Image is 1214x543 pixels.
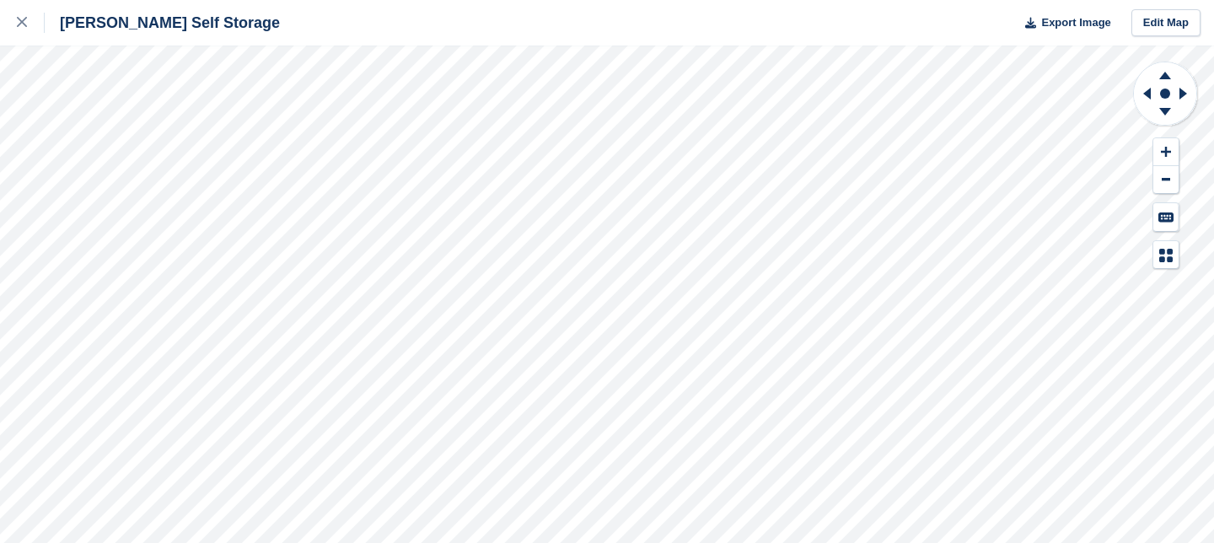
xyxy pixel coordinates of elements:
button: Zoom In [1153,138,1179,166]
a: Edit Map [1131,9,1201,37]
button: Keyboard Shortcuts [1153,203,1179,231]
span: Export Image [1041,14,1110,31]
button: Map Legend [1153,241,1179,269]
button: Zoom Out [1153,166,1179,194]
button: Export Image [1015,9,1111,37]
div: [PERSON_NAME] Self Storage [45,13,280,33]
